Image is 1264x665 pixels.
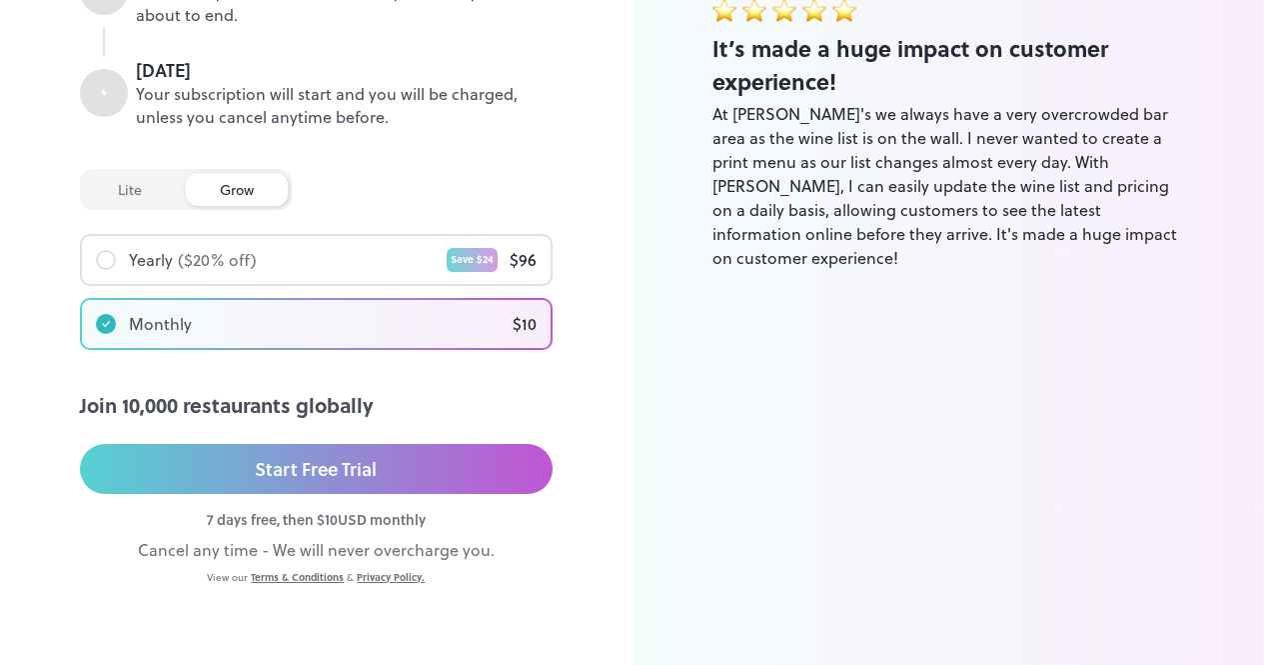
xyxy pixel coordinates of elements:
[712,32,1185,98] div: It’s made a huge impact on customer experience!
[251,570,344,584] a: Terms & Conditions
[80,538,553,562] div: Cancel any time - We will never overcharge you.
[84,173,176,206] div: lite
[136,83,553,129] div: Your subscription will start and you will be charged, unless you cancel anytime before.
[80,509,553,530] div: 7 days free, then $ 10 USD monthly
[510,248,537,272] div: $ 96
[255,454,377,484] div: Start Free Trial
[178,248,257,272] div: ($ 20 % off)
[80,444,553,494] button: Start Free Trial
[447,248,498,272] div: Save $ 24
[712,102,1185,270] div: At [PERSON_NAME]'s we always have a very overcrowded bar area as the wine list is on the wall. I ...
[129,312,192,336] div: Monthly
[136,57,553,83] div: [DATE]
[186,173,288,206] div: grow
[129,248,173,272] div: Yearly
[357,570,425,584] a: Privacy Policy.
[513,312,537,336] div: $ 10
[80,570,553,585] div: View our &
[80,390,553,420] div: Join 10,000 restaurants globally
